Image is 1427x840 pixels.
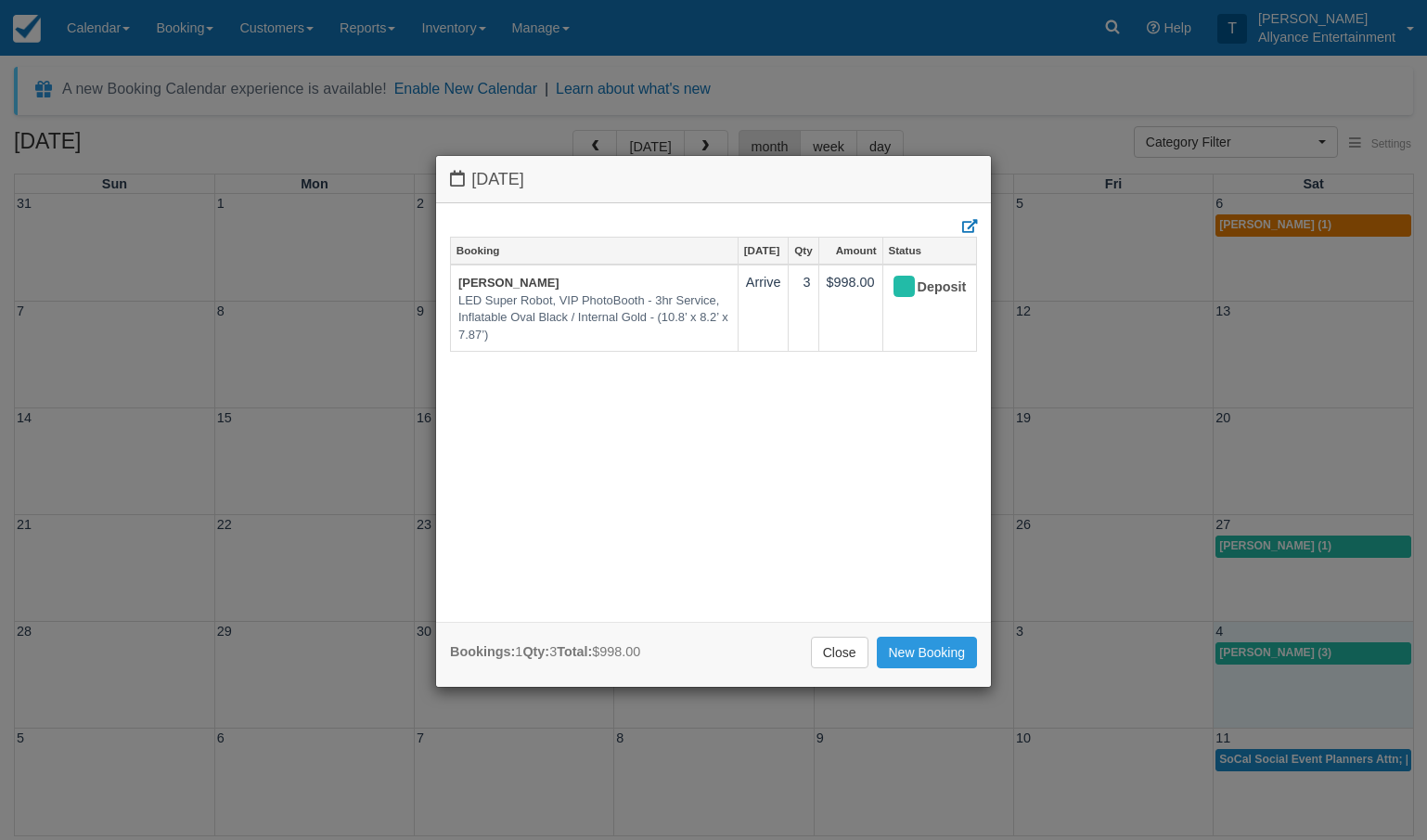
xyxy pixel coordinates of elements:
em: LED Super Robot, VIP PhotoBooth - 3hr Service, Inflatable Oval Black / Internal Gold - (10.8’ x 8... [458,292,730,344]
strong: Qty: [522,644,549,659]
a: Qty [789,238,817,264]
div: Deposit [891,273,953,303]
a: [PERSON_NAME] [458,276,559,290]
td: $998.00 [818,265,882,352]
h4: [DATE] [450,170,977,189]
td: 3 [789,265,818,352]
a: [DATE] [739,238,789,264]
td: Arrive [738,265,789,352]
a: Close [811,637,868,668]
a: Amount [819,238,882,264]
strong: Total: [557,644,592,659]
strong: Bookings: [450,644,515,659]
div: 1 3 $998.00 [450,642,640,662]
a: Status [883,238,976,264]
a: Booking [451,238,738,264]
a: New Booking [877,637,978,668]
